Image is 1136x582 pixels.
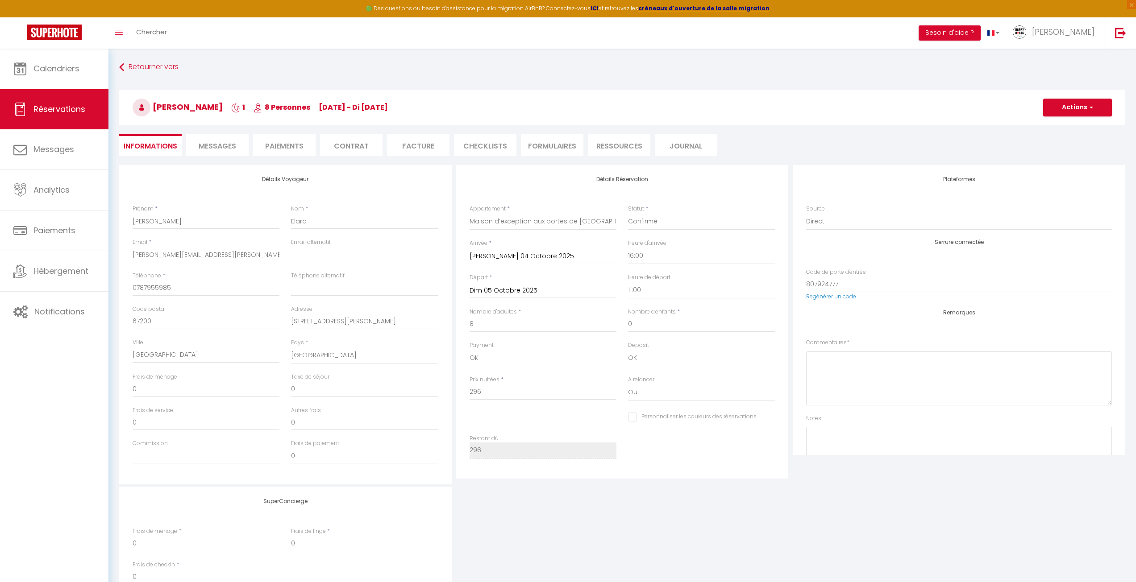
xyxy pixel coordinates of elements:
[133,561,175,569] label: Frais de checkin
[119,134,182,156] li: Informations
[27,25,82,40] img: Super Booking
[133,101,223,112] span: [PERSON_NAME]
[291,338,304,347] label: Pays
[628,239,666,248] label: Heure d'arrivée
[806,239,1112,245] h4: Serrure connectée
[133,439,168,448] label: Commission
[806,310,1112,316] h4: Remarques
[806,268,866,277] label: Code de porte d'entrée
[319,102,388,112] span: [DATE] - di [DATE]
[638,4,770,12] a: créneaux d'ouverture de la salle migration
[387,134,449,156] li: Facture
[33,63,79,74] span: Calendriers
[133,305,166,314] label: Code postal
[628,205,644,213] label: Statut
[133,338,143,347] label: Ville
[1043,99,1112,116] button: Actions
[291,439,339,448] label: Frais de paiement
[588,134,650,156] li: Ressources
[1098,542,1129,575] iframe: Chat
[470,239,487,248] label: Arrivée
[806,338,849,347] label: Commentaires
[470,308,517,316] label: Nombre d'adultes
[320,134,383,156] li: Contrat
[33,225,75,236] span: Paiements
[291,373,329,381] label: Taxe de séjour
[1006,17,1106,49] a: ... [PERSON_NAME]
[806,205,825,213] label: Source
[628,341,649,350] label: Deposit
[33,144,74,155] span: Messages
[1013,25,1026,39] img: ...
[806,414,821,423] label: Notes
[291,527,326,536] label: Frais de linge
[291,238,331,247] label: Email alternatif
[628,376,654,384] label: A relancer
[291,205,304,213] label: Nom
[133,176,438,182] h4: Détails Voyageur
[133,238,147,247] label: Email
[231,102,245,112] span: 1
[133,272,161,280] label: Téléphone
[470,376,499,384] label: Prix nuitées
[33,265,88,277] span: Hébergement
[470,273,488,282] label: Départ
[254,102,310,112] span: 8 Personnes
[521,134,583,156] li: FORMULAIRES
[133,373,177,381] label: Frais de ménage
[1032,26,1094,37] span: [PERSON_NAME]
[470,341,494,350] label: Payment
[1115,27,1126,38] img: logout
[133,205,154,213] label: Prénom
[133,527,177,536] label: Frais de ménage
[136,27,167,37] span: Chercher
[133,498,438,504] h4: SuperConcierge
[628,273,670,282] label: Heure de départ
[133,406,173,415] label: Frais de service
[806,293,856,300] a: Regénérer un code
[253,134,316,156] li: Paiements
[470,434,499,443] label: Restant dû
[129,17,174,49] a: Chercher
[119,59,1125,75] a: Retourner vers
[34,306,85,317] span: Notifications
[291,305,312,314] label: Adresse
[806,176,1112,182] h4: Plateformes
[33,103,85,115] span: Réservations
[454,134,516,156] li: CHECKLISTS
[33,184,70,195] span: Analytics
[591,4,599,12] a: ICI
[655,134,717,156] li: Journal
[470,205,506,213] label: Appartement
[291,272,345,280] label: Téléphone alternatif
[199,141,236,151] span: Messages
[628,308,676,316] label: Nombre d'enfants
[919,25,981,41] button: Besoin d'aide ?
[291,406,321,415] label: Autres frais
[470,176,775,182] h4: Détails Réservation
